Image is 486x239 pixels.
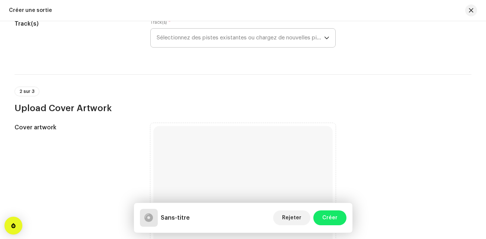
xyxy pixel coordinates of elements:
label: Track(s) [150,19,171,25]
h5: Track(s) [15,19,138,28]
div: Open Intercom Messenger [4,217,22,235]
h5: Cover artwork [15,123,138,132]
button: Créer [313,210,346,225]
h3: Upload Cover Artwork [15,102,471,114]
span: Rejeter [282,210,301,225]
button: Rejeter [273,210,310,225]
span: Sélectionnez des pistes existantes ou chargez de nouvelles pistes [157,29,324,47]
h5: Sans-titre [161,213,190,222]
span: Créer [322,210,338,225]
div: dropdown trigger [324,29,329,47]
